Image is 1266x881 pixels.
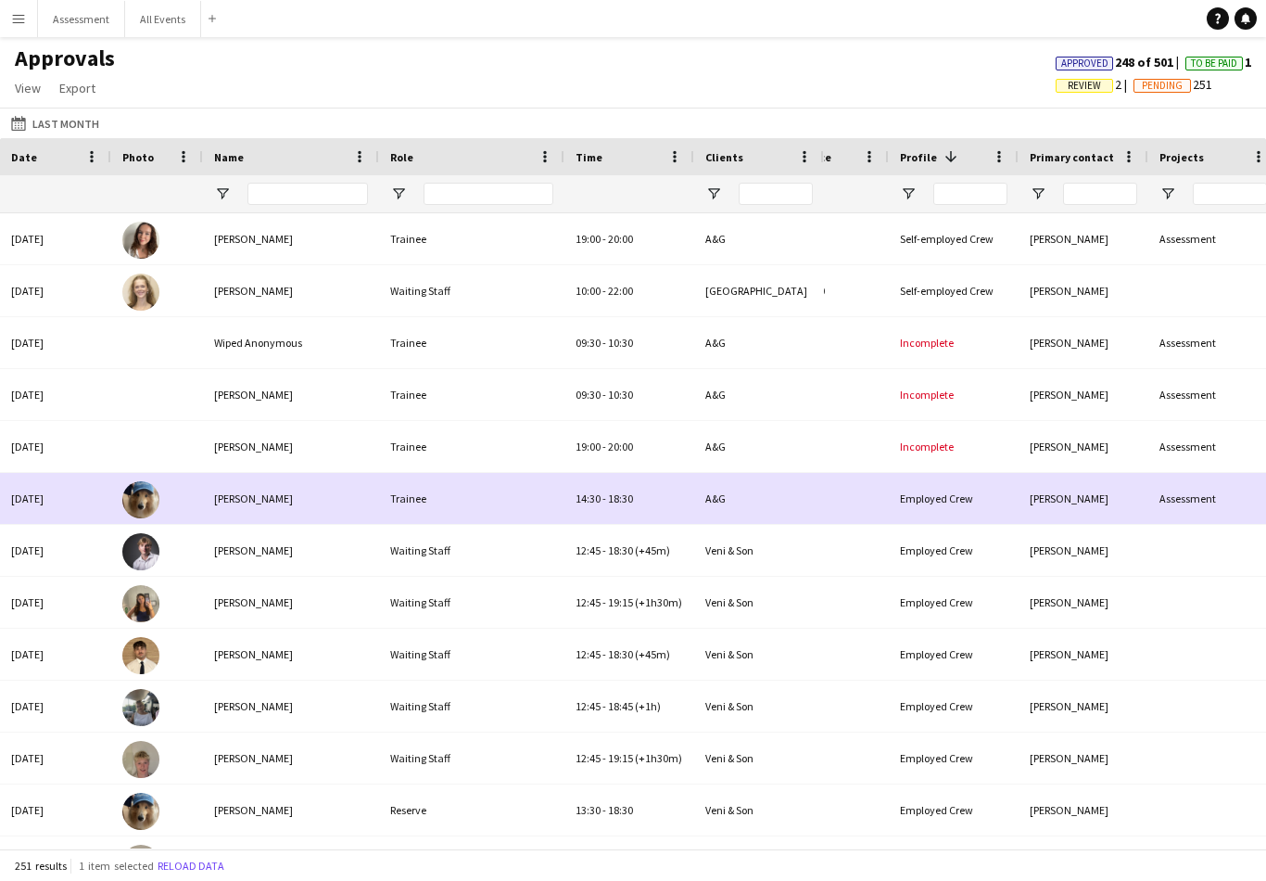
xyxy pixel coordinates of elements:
div: A&G [694,369,824,420]
div: [PERSON_NAME] [1019,213,1148,264]
span: 18:45 [608,699,633,713]
span: 19:00 [576,440,601,453]
button: All Events [125,1,201,37]
div: A&G [694,317,824,368]
span: 10:30 [608,388,633,402]
input: Clients Filter Input [739,183,813,205]
div: Waiting Staff [379,733,564,784]
span: 12:45 [576,751,601,765]
button: Reload data [154,856,228,876]
span: Photo [122,150,154,164]
span: Pending [1142,80,1183,92]
span: Incomplete [900,388,954,402]
span: Employed Crew [900,699,973,713]
img: Kee Wong [122,481,159,518]
span: Clients [705,150,743,164]
img: Edith Felmingham [122,222,159,259]
span: - [602,751,606,765]
span: Projects [1159,150,1204,164]
div: [PERSON_NAME] [203,213,379,264]
div: [PERSON_NAME] [203,421,379,472]
div: [PERSON_NAME] [203,785,379,836]
span: - [602,440,606,453]
div: Veni & Son [694,577,824,628]
div: [PERSON_NAME] [1019,317,1148,368]
div: Waiting Staff [379,681,564,732]
div: [PERSON_NAME] [203,577,379,628]
button: Open Filter Menu [900,185,917,202]
img: Annabel Smith [122,274,159,311]
span: Employed Crew [900,543,973,557]
span: Time [576,150,602,164]
span: Self-employed Crew [900,232,994,246]
div: [PERSON_NAME] [1019,369,1148,420]
span: Employed Crew [900,492,973,505]
img: Alexander Jones [122,741,159,778]
span: (+1h30m) [635,751,682,765]
span: View [15,80,41,96]
span: (+1h30m) [635,595,682,609]
img: Christina Clinch [122,689,159,726]
input: Role Filter Input [424,183,553,205]
button: Open Filter Menu [705,185,722,202]
img: Robert Usher [122,533,159,570]
div: [PERSON_NAME] [1019,421,1148,472]
div: [PERSON_NAME] [203,473,379,524]
span: 20:00 [608,232,633,246]
span: 09:30 [576,388,601,402]
span: - [602,803,606,817]
span: Date [11,150,37,164]
button: Open Filter Menu [390,185,407,202]
div: [PERSON_NAME] [203,629,379,680]
div: Trainee [379,317,564,368]
span: Review [1068,80,1101,92]
span: 248 of 501 [1056,54,1185,70]
span: Self-employed Crew [900,284,994,298]
span: Role [390,150,413,164]
span: 251 [1133,76,1212,93]
div: Trainee [379,421,564,472]
div: A&G [694,421,824,472]
span: 12:45 [576,543,601,557]
span: Name [214,150,244,164]
div: [PERSON_NAME] [1019,525,1148,576]
span: Employed Crew [900,595,973,609]
div: Veni & Son [694,785,824,836]
span: (+1h) [635,699,661,713]
span: To Be Paid [1191,57,1237,70]
input: Primary contact Filter Input [1063,183,1137,205]
span: 1 item selected [79,859,154,873]
span: 18:30 [608,543,633,557]
div: [PERSON_NAME] [1019,629,1148,680]
img: Jenny Dedman [122,585,159,622]
button: Last Month [7,112,103,134]
span: Export [59,80,95,96]
span: - [602,699,606,713]
span: Primary contact [1030,150,1114,164]
span: (+45m) [635,543,670,557]
div: Waiting Staff [379,577,564,628]
span: 14:30 [576,492,601,505]
div: [PERSON_NAME] [1019,785,1148,836]
span: 12:45 [576,699,601,713]
span: Incomplete [900,440,954,453]
span: 22:00 [608,284,633,298]
img: George Long [122,637,159,674]
span: Approved [1061,57,1108,70]
button: Assessment [38,1,125,37]
div: Wiped Anonymous [203,317,379,368]
span: - [602,595,606,609]
input: Name Filter Input [247,183,368,205]
span: (+45m) [635,647,670,661]
span: 20:00 [608,440,633,453]
div: [PERSON_NAME] [1019,733,1148,784]
button: Open Filter Menu [214,185,231,202]
div: [PERSON_NAME] [1019,681,1148,732]
span: Profile [900,150,937,164]
div: Trainee [379,213,564,264]
div: Waiting Staff [379,265,564,316]
div: Waiting Staff [379,629,564,680]
div: [PERSON_NAME] [1019,473,1148,524]
div: Trainee [379,473,564,524]
div: [PERSON_NAME] [203,265,379,316]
